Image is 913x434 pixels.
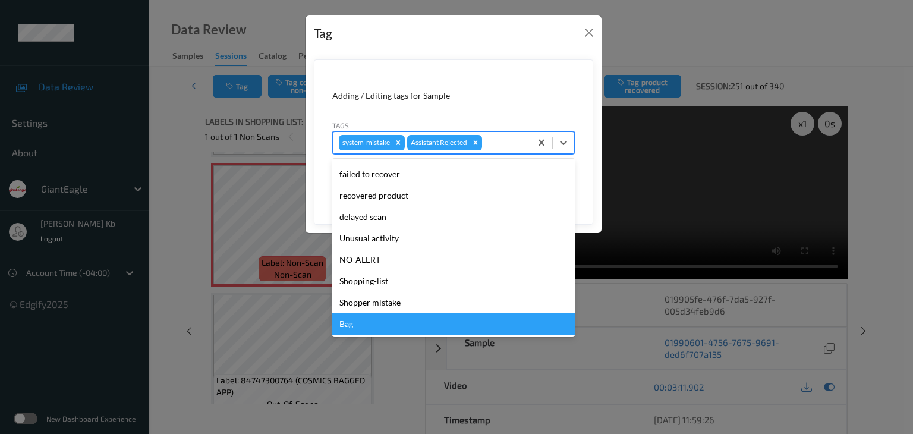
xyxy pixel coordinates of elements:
[332,185,575,206] div: recovered product
[332,249,575,271] div: NO-ALERT
[332,292,575,313] div: Shopper mistake
[332,228,575,249] div: Unusual activity
[469,135,482,150] div: Remove Assistant Rejected
[407,135,469,150] div: Assistant Rejected
[332,271,575,292] div: Shopping-list
[314,24,332,43] div: Tag
[339,135,392,150] div: system-mistake
[332,90,575,102] div: Adding / Editing tags for Sample
[332,206,575,228] div: delayed scan
[332,313,575,335] div: Bag
[392,135,405,150] div: Remove system-mistake
[332,163,575,185] div: failed to recover
[332,120,349,131] label: Tags
[581,24,597,41] button: Close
